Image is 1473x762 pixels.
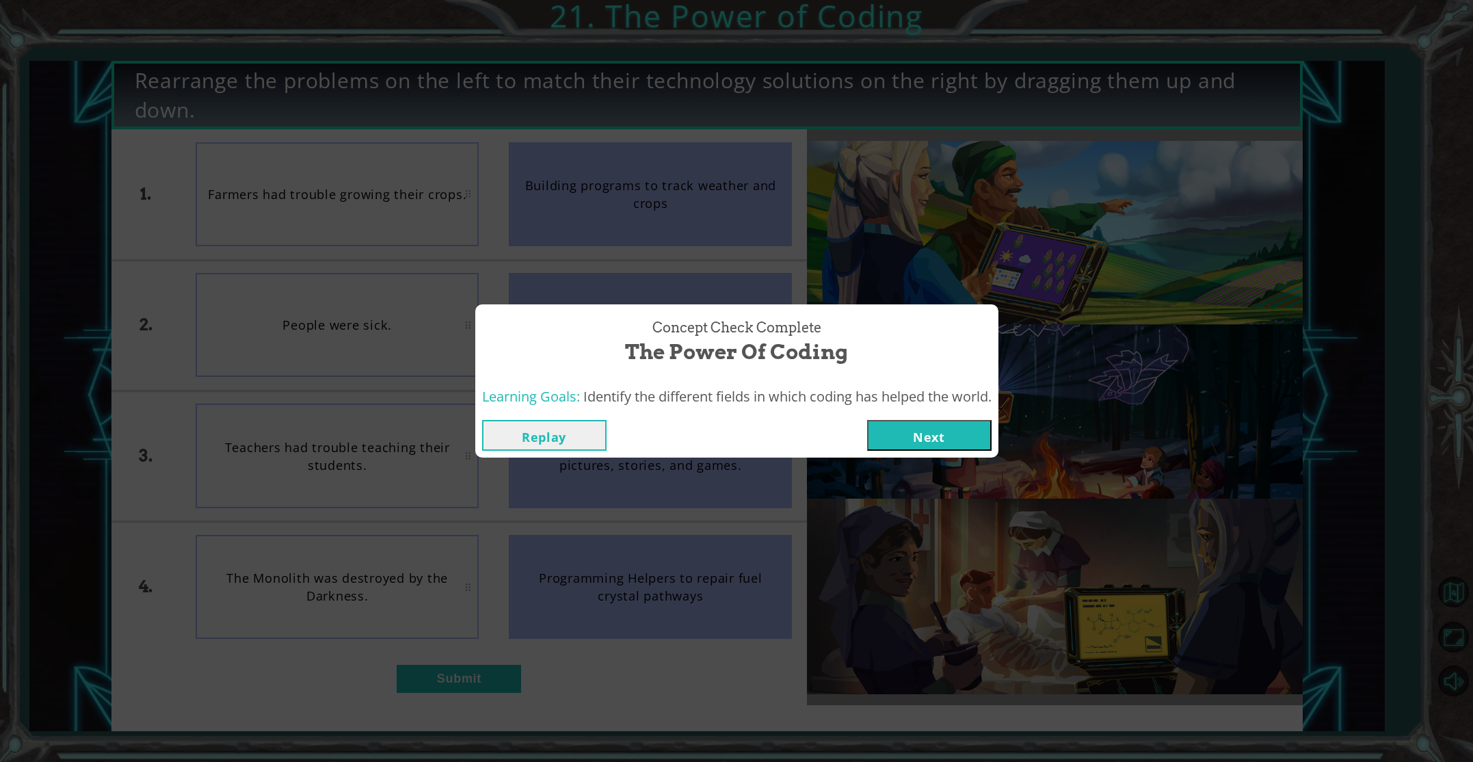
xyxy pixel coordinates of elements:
[867,420,992,451] button: Next
[583,387,992,406] span: Identify the different fields in which coding has helped the world.
[652,318,821,338] span: Concept Check Complete
[482,387,580,406] span: Learning Goals:
[482,420,607,451] button: Replay
[625,337,848,367] span: The Power of Coding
